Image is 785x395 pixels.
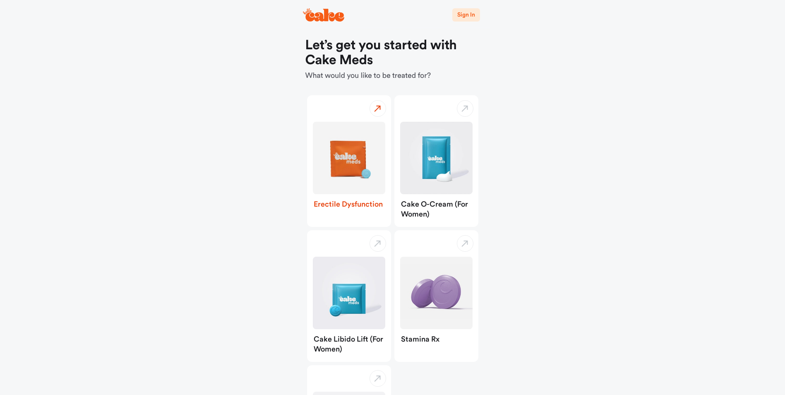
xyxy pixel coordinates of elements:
div: Erectile Dysfunction [307,194,391,217]
img: Cake O-Cream (for Women) [400,122,473,194]
button: Sign In [452,8,480,22]
div: Cake O-Cream (for Women) [394,194,478,227]
h1: Let’s get you started with Cake Meds [305,38,480,68]
div: Cake Libido Lift (for Women) [307,329,391,362]
button: Cake O-Cream (for Women)Cake O-Cream (for Women) [394,95,478,227]
button: Stamina RxStamina Rx [394,230,478,362]
span: Sign In [457,12,475,18]
img: Erectile Dysfunction [313,122,385,194]
button: Erectile DysfunctionErectile Dysfunction [307,95,391,227]
img: Cake Libido Lift (for Women) [313,257,385,329]
img: Stamina Rx [400,257,473,329]
div: What would you like to be treated for? [305,38,480,81]
button: Cake Libido Lift (for Women)Cake Libido Lift (for Women) [307,230,391,362]
div: Stamina Rx [394,329,478,352]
